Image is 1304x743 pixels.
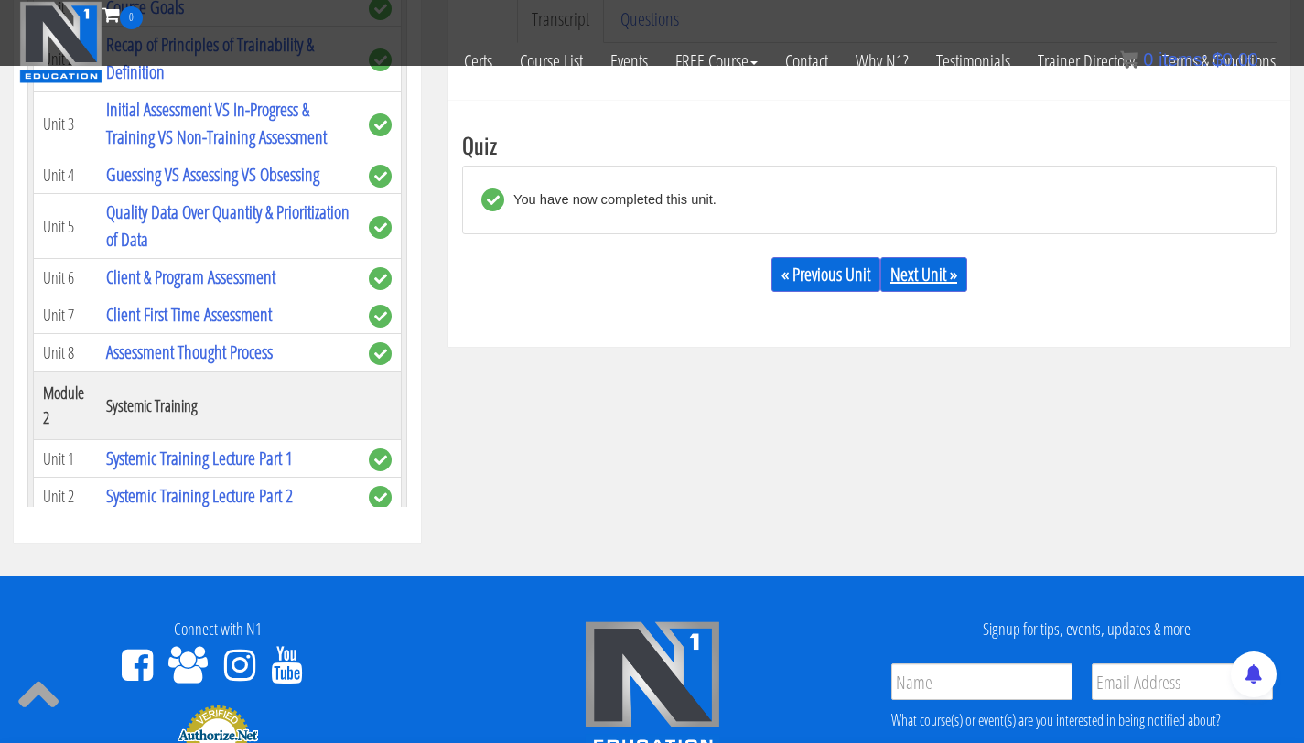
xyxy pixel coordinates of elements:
td: Unit 6 [34,259,97,296]
span: complete [369,267,392,290]
div: What course(s) or event(s) are you interested in being notified about? [891,709,1273,731]
a: Initial Assessment VS In-Progress & Training VS Non-Training Assessment [106,97,327,149]
a: Course List [506,29,597,93]
span: complete [369,342,392,365]
span: complete [369,113,392,136]
a: Client & Program Assessment [106,264,275,289]
input: Email Address [1092,663,1273,700]
a: Assessment Thought Process [106,339,273,364]
td: Unit 8 [34,334,97,371]
span: complete [369,216,392,239]
a: Next Unit » [880,257,967,292]
a: Client First Time Assessment [106,302,272,327]
a: Contact [771,29,842,93]
span: $ [1212,49,1223,70]
span: complete [369,305,392,328]
a: FREE Course [662,29,771,93]
span: items: [1159,49,1207,70]
div: You have now completed this unit. [504,188,717,211]
td: Unit 7 [34,296,97,334]
img: icon11.png [1120,50,1138,69]
bdi: 0.00 [1212,49,1258,70]
td: Unit 3 [34,92,97,156]
input: Name [891,663,1072,700]
a: 0 items: $0.00 [1120,49,1258,70]
td: Unit 5 [34,194,97,259]
span: complete [369,448,392,471]
span: complete [369,165,392,188]
td: Unit 4 [34,156,97,194]
a: Why N1? [842,29,922,93]
td: Unit 1 [34,440,97,478]
a: Events [597,29,662,93]
a: 0 [102,2,143,27]
a: Systemic Training Lecture Part 2 [106,483,293,508]
th: Systemic Training [97,371,360,440]
img: n1-education [19,1,102,83]
a: « Previous Unit [771,257,880,292]
a: Quality Data Over Quantity & Prioritization of Data [106,199,350,252]
a: Trainer Directory [1024,29,1148,93]
td: Unit 2 [34,478,97,515]
a: Systemic Training Lecture Part 1 [106,446,293,470]
a: Certs [450,29,506,93]
span: 0 [1143,49,1153,70]
span: 0 [120,6,143,29]
a: Terms & Conditions [1148,29,1289,93]
a: Testimonials [922,29,1024,93]
th: Module 2 [34,371,97,440]
h3: Quiz [462,133,1277,156]
h4: Connect with N1 [14,620,421,639]
a: Guessing VS Assessing VS Obsessing [106,162,319,187]
h4: Signup for tips, events, updates & more [883,620,1290,639]
span: complete [369,486,392,509]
